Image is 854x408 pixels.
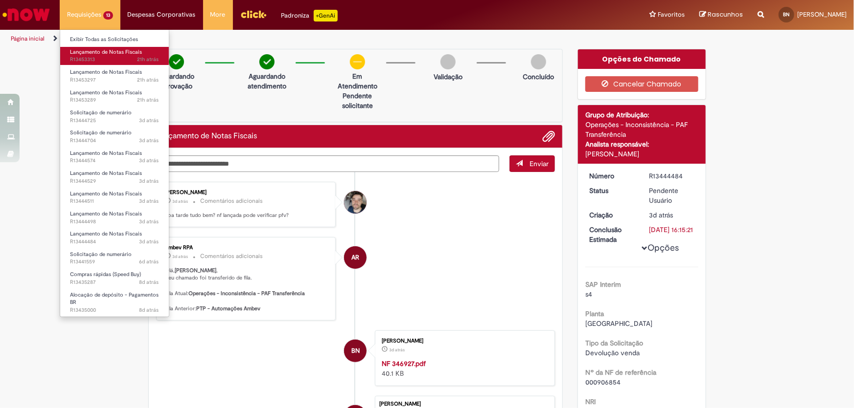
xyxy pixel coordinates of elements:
a: Página inicial [11,35,45,43]
a: Aberto R13453313 : Lançamento de Notas Fiscais [60,47,169,65]
div: Ambev RPA [165,245,328,251]
time: 25/08/2025 14:44:25 [139,137,159,144]
b: Planta [585,309,604,318]
a: Aberto R13453297 : Lançamento de Notas Fiscais [60,67,169,85]
img: img-circle-grey.png [531,54,546,69]
p: +GenAi [314,10,338,21]
span: 3d atrás [139,177,159,185]
span: BN [351,339,360,363]
span: Compras rápidas (Speed Buy) [70,271,141,278]
b: [PERSON_NAME] [175,267,217,274]
div: [PERSON_NAME] [382,338,545,344]
a: Aberto R13444574 : Lançamento de Notas Fiscais [60,148,169,166]
span: R13453313 [70,56,159,64]
a: Aberto R13444511 : Lançamento de Notas Fiscais [60,189,169,207]
div: 25/08/2025 14:15:17 [649,210,695,220]
span: Lançamento de Notas Fiscais [70,89,142,96]
dt: Criação [582,210,642,220]
b: NRI [585,397,596,406]
div: Guilherme Luiz Taveiros Adao [344,191,367,214]
img: img-circle-grey.png [440,54,456,69]
span: Devolução venda [585,348,640,357]
span: Enviar [530,159,549,168]
img: circle-minus.png [350,54,365,69]
dt: Conclusão Estimada [582,225,642,244]
span: Favoritos [658,10,685,20]
img: check-circle-green.png [259,54,275,69]
a: Aberto R13444725 : Solicitação de numerário [60,107,169,126]
p: Pendente solicitante [334,91,381,110]
div: Grupo de Atribuição: [585,110,698,120]
h2: Lançamento de Notas Fiscais Histórico de tíquete [156,132,257,141]
span: R13441559 [70,258,159,266]
span: 8d atrás [139,306,159,314]
time: 25/08/2025 14:28:27 [139,157,159,164]
div: [PERSON_NAME] [379,401,550,407]
b: SAP Interim [585,280,621,289]
time: 23/08/2025 07:15:40 [139,258,159,265]
p: Boa tarde tudo bem? nf lançada pode verificar pfv? [165,212,328,219]
dt: Número [582,171,642,181]
span: 3d atrás [139,117,159,124]
span: Lançamento de Notas Fiscais [70,68,142,76]
time: 25/08/2025 16:53:34 [173,198,188,204]
img: ServiceNow [1,5,51,24]
time: 27/08/2025 15:48:57 [138,56,159,63]
time: 25/08/2025 14:46:51 [139,117,159,124]
span: R13444704 [70,137,159,145]
button: Cancelar Chamado [585,76,698,92]
span: 000906854 [585,378,621,387]
time: 27/08/2025 15:44:22 [138,96,159,104]
ul: Trilhas de página [7,30,562,48]
span: 3d atrás [389,347,405,353]
span: 6d atrás [139,258,159,265]
span: BN [784,11,790,18]
p: Aguardando atendimento [243,71,291,91]
span: 3d atrás [173,198,188,204]
b: Operações - Inconsistência - PAF Transferência [189,290,305,297]
span: Lançamento de Notas Fiscais [70,210,142,217]
button: Adicionar anexos [542,130,555,143]
span: R13453289 [70,96,159,104]
small: Comentários adicionais [201,252,263,260]
div: Pendente Usuário [649,186,695,205]
time: 25/08/2025 14:19:18 [139,197,159,205]
div: R13444484 [649,171,695,181]
a: Aberto R13444529 : Lançamento de Notas Fiscais [60,168,169,186]
span: Rascunhos [708,10,743,19]
div: Opções do Chamado [578,49,706,69]
span: More [210,10,226,20]
a: Aberto R13435000 : Alocação de depósito - Pagamentos BR [60,290,169,311]
span: Solicitação de numerário [70,251,132,258]
p: Validação [434,72,462,82]
a: Aberto R13441559 : Solicitação de numerário [60,249,169,267]
span: R13435287 [70,279,159,286]
span: Solicitação de numerário [70,109,132,116]
p: Aguardando Aprovação [153,71,200,91]
button: Enviar [509,155,555,172]
span: 3d atrás [139,157,159,164]
span: [GEOGRAPHIC_DATA] [585,319,652,328]
span: Alocação de depósito - Pagamentos BR [70,291,159,306]
span: Despesas Corporativas [128,10,196,20]
span: R13444498 [70,218,159,226]
a: Rascunhos [699,10,743,20]
span: R13453297 [70,76,159,84]
time: 25/08/2025 14:14:52 [389,347,405,353]
time: 25/08/2025 14:15:18 [139,238,159,245]
span: 21h atrás [138,76,159,84]
a: Aberto R13444704 : Solicitação de numerário [60,128,169,146]
div: Beatriz Batista Da Cunha Neres [344,340,367,362]
span: 21h atrás [138,56,159,63]
p: Concluído [523,72,554,82]
span: R13444511 [70,197,159,205]
span: 3d atrás [649,211,673,219]
time: 25/08/2025 14:21:20 [139,177,159,185]
img: click_logo_yellow_360x200.png [240,7,267,21]
span: Lançamento de Notas Fiscais [70,150,142,157]
span: 3d atrás [139,137,159,144]
time: 25/08/2025 15:01:18 [173,254,188,259]
time: 21/08/2025 09:39:43 [139,306,159,314]
span: Lançamento de Notas Fiscais [70,48,142,56]
span: 3d atrás [139,197,159,205]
